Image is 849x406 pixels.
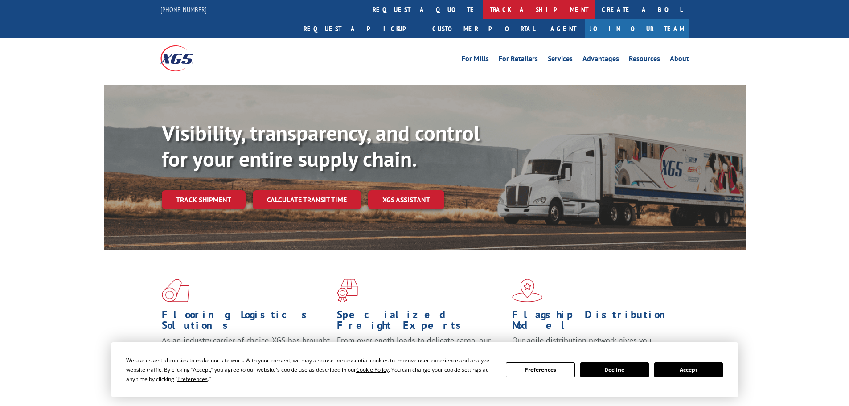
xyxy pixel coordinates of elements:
b: Visibility, transparency, and control for your entire supply chain. [162,119,480,172]
a: About [670,55,689,65]
a: Services [548,55,573,65]
a: Customer Portal [426,19,541,38]
a: Join Our Team [585,19,689,38]
a: For Mills [462,55,489,65]
a: Request a pickup [297,19,426,38]
span: Our agile distribution network gives you nationwide inventory management on demand. [512,335,676,356]
a: Calculate transit time [253,190,361,209]
span: Preferences [177,375,208,383]
button: Accept [654,362,723,377]
span: As an industry carrier of choice, XGS has brought innovation and dedication to flooring logistics... [162,335,330,367]
img: xgs-icon-total-supply-chain-intelligence-red [162,279,189,302]
button: Preferences [506,362,574,377]
a: Advantages [582,55,619,65]
img: xgs-icon-focused-on-flooring-red [337,279,358,302]
button: Decline [580,362,649,377]
h1: Flagship Distribution Model [512,309,681,335]
div: We use essential cookies to make our site work. With your consent, we may also use non-essential ... [126,356,495,384]
p: From overlength loads to delicate cargo, our experienced staff knows the best way to move your fr... [337,335,505,375]
span: Cookie Policy [356,366,389,373]
a: For Retailers [499,55,538,65]
img: xgs-icon-flagship-distribution-model-red [512,279,543,302]
a: Agent [541,19,585,38]
h1: Specialized Freight Experts [337,309,505,335]
a: [PHONE_NUMBER] [160,5,207,14]
a: Resources [629,55,660,65]
h1: Flooring Logistics Solutions [162,309,330,335]
a: XGS ASSISTANT [368,190,444,209]
a: Track shipment [162,190,246,209]
div: Cookie Consent Prompt [111,342,738,397]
